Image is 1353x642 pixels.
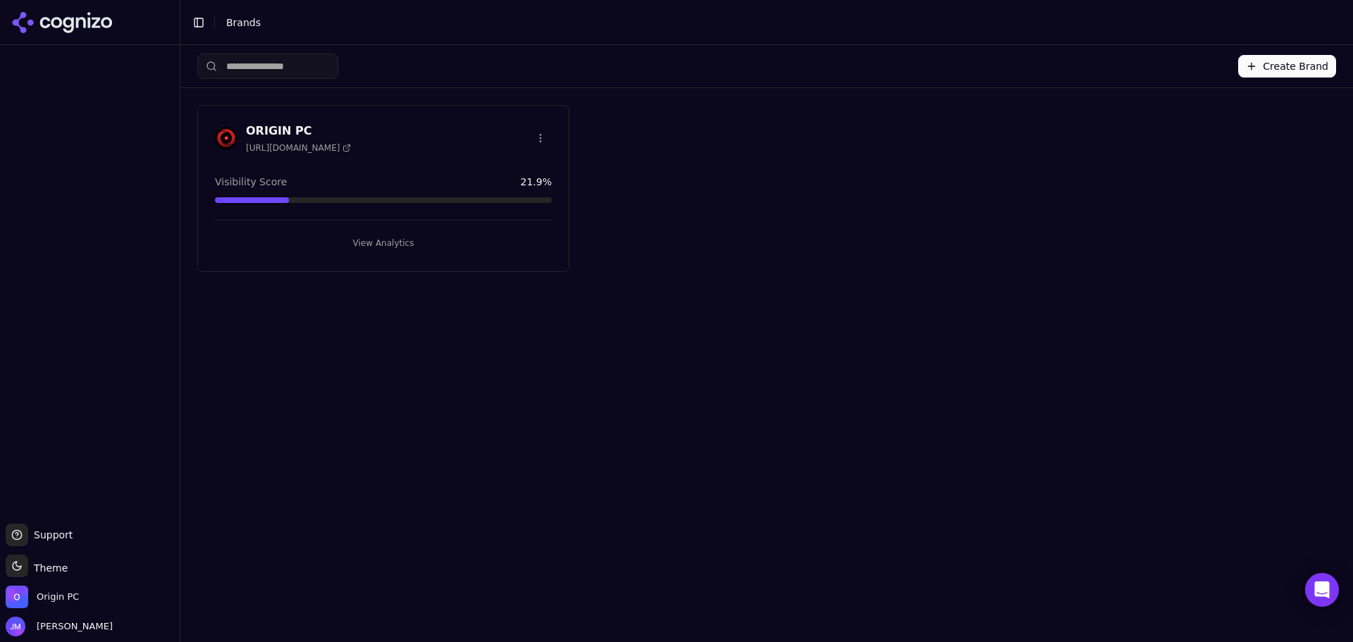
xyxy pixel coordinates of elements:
[37,591,79,603] span: Origin PC
[1305,573,1339,607] div: Open Intercom Messenger
[28,528,73,542] span: Support
[215,127,237,149] img: ORIGIN PC
[6,617,25,636] img: Jesse Mak
[31,620,113,633] span: [PERSON_NAME]
[215,232,552,254] button: View Analytics
[28,562,68,574] span: Theme
[6,586,28,608] img: Origin PC
[521,175,552,189] span: 21.9 %
[246,142,351,154] span: [URL][DOMAIN_NAME]
[1238,55,1336,78] button: Create Brand
[6,617,113,636] button: Open user button
[226,16,1314,30] nav: breadcrumb
[246,123,351,140] h3: ORIGIN PC
[226,17,261,28] span: Brands
[215,175,287,189] span: Visibility Score
[6,586,79,608] button: Open organization switcher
